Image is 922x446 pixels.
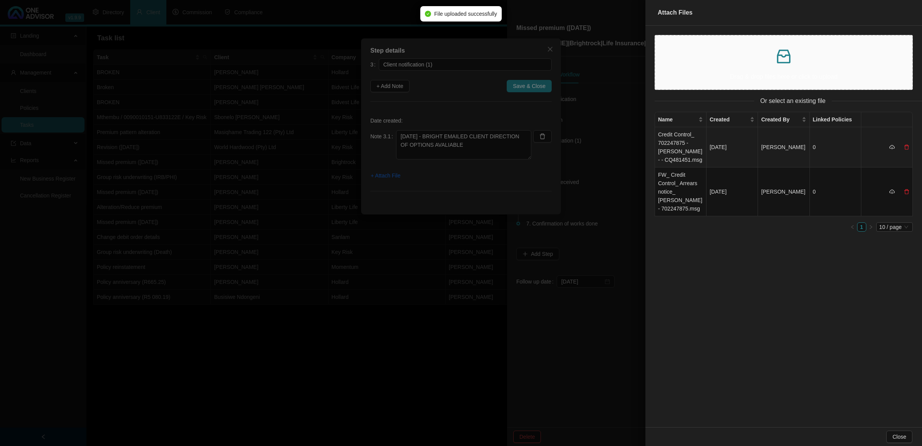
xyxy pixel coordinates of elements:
[886,431,912,443] button: Close
[848,222,857,232] li: Previous Page
[706,167,758,216] td: [DATE]
[866,222,876,232] button: right
[710,115,748,124] span: Created
[774,47,793,66] span: inbox
[754,96,832,106] span: Or select an existing file
[706,112,758,127] th: Created
[655,127,706,167] td: Credit Control_ 702247875 - [PERSON_NAME] - - CQ481451.msg
[425,11,431,17] span: check-circle
[904,189,909,194] span: delete
[655,112,706,127] th: Name
[758,112,809,127] th: Created By
[892,433,906,441] span: Close
[857,222,866,232] li: 1
[857,223,866,231] a: 1
[869,225,873,229] span: right
[655,167,706,216] td: FW_ Credit Control_ Arrears notice_ [PERSON_NAME] - 702247875.msg
[706,127,758,167] td: [DATE]
[866,222,876,232] li: Next Page
[889,189,895,194] span: cloud-download
[761,189,805,195] span: [PERSON_NAME]
[810,112,861,127] th: Linked Policies
[848,222,857,232] button: left
[810,127,861,167] td: 0
[904,144,909,150] span: delete
[879,223,910,231] span: 10 / page
[761,144,805,150] span: [PERSON_NAME]
[850,225,855,229] span: left
[662,72,906,81] p: Drag & drop files here or click to upload
[434,10,497,18] span: File uploaded successfully
[810,167,861,216] td: 0
[889,144,895,150] span: cloud-download
[658,9,693,16] span: Attach Files
[761,115,800,124] span: Created By
[658,115,697,124] span: Name
[655,36,912,89] span: inboxDrag & drop files here or click to upload
[876,222,913,232] div: Page Size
